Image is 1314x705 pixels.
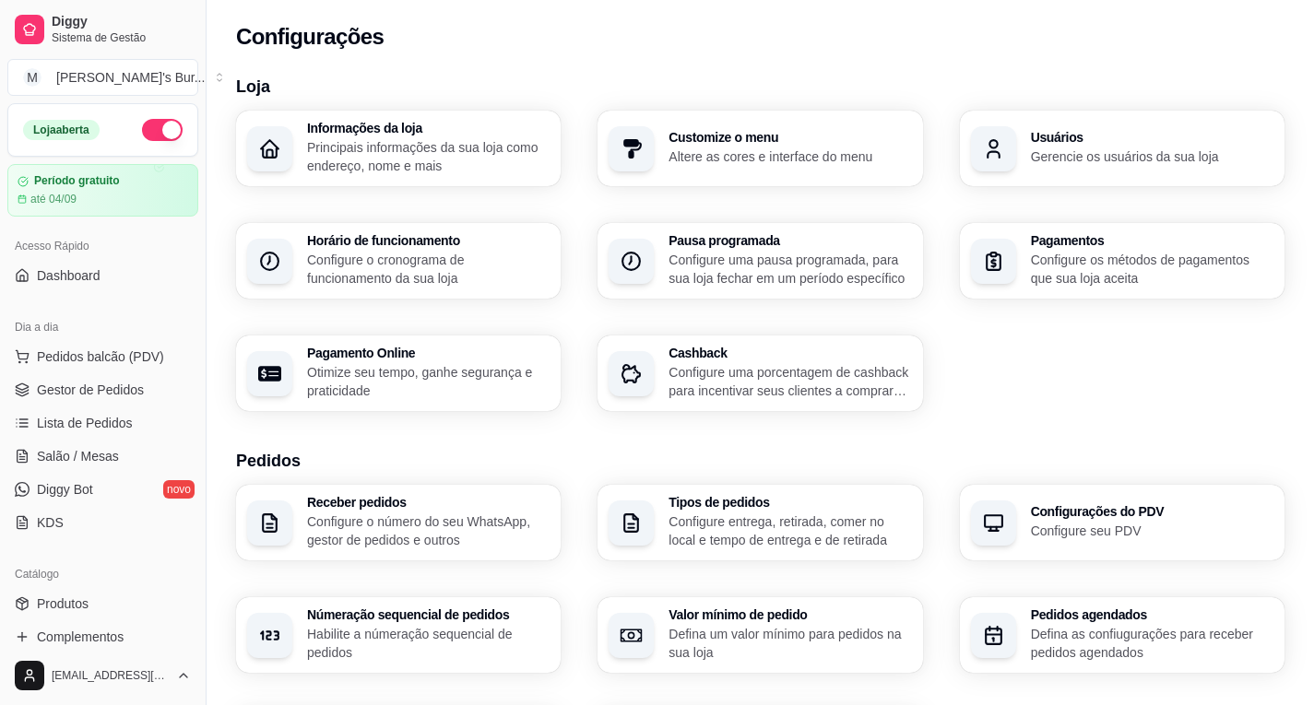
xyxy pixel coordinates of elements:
[598,597,922,673] button: Valor mínimo de pedidoDefina um valor mínimo para pedidos na sua loja
[598,223,922,299] button: Pausa programadaConfigure uma pausa programada, para sua loja fechar em um período específico
[7,653,198,698] button: [EMAIL_ADDRESS][DOMAIN_NAME]
[236,597,561,673] button: Númeração sequencial de pedidosHabilite a númeração sequencial de pedidos
[307,122,550,135] h3: Informações da loja
[7,342,198,371] button: Pedidos balcão (PDV)
[236,448,1284,474] h3: Pedidos
[236,74,1284,100] h3: Loja
[669,131,911,144] h3: Customize o menu
[52,14,191,30] span: Diggy
[7,375,198,405] a: Gestor de Pedidos
[56,68,205,87] div: [PERSON_NAME]'s Bur ...
[598,111,922,186] button: Customize o menuAltere as cores e interface do menu
[23,68,41,87] span: M
[7,559,198,589] div: Catálogo
[7,7,198,52] a: DiggySistema de Gestão
[307,608,550,621] h3: Númeração sequencial de pedidos
[37,447,119,465] span: Salão / Mesas
[7,475,198,504] a: Diggy Botnovo
[52,668,169,683] span: [EMAIL_ADDRESS][DOMAIN_NAME]
[7,261,198,290] a: Dashboard
[669,147,911,166] p: Altere as cores e interface do menu
[598,335,922,411] button: CashbackConfigure uma porcentagem de cashback para incentivar seus clientes a comprarem em sua loja
[236,335,561,411] button: Pagamento OnlineOtimize seu tempo, ganhe segurança e praticidade
[669,234,911,247] h3: Pausa programada
[1031,608,1273,621] h3: Pedidos agendados
[52,30,191,45] span: Sistema de Gestão
[34,174,120,188] article: Período gratuito
[1031,505,1273,518] h3: Configurações do PDV
[669,512,911,549] p: Configure entrega, retirada, comer no local e tempo de entrega e de retirada
[23,120,100,140] div: Loja aberta
[7,408,198,438] a: Lista de Pedidos
[669,347,911,359] h3: Cashback
[960,223,1284,299] button: PagamentosConfigure os métodos de pagamentos que sua loja aceita
[1031,251,1273,288] p: Configure os métodos de pagamentos que sua loja aceita
[669,625,911,662] p: Defina um valor mínimo para pedidos na sua loja
[37,381,144,399] span: Gestor de Pedidos
[307,512,550,549] p: Configure o número do seu WhatsApp, gestor de pedidos e outros
[669,251,911,288] p: Configure uma pausa programada, para sua loja fechar em um período específico
[669,608,911,621] h3: Valor mínimo de pedido
[307,138,550,175] p: Principais informações da sua loja como endereço, nome e mais
[37,628,124,646] span: Complementos
[307,496,550,509] h3: Receber pedidos
[960,111,1284,186] button: UsuáriosGerencie os usuários da sua loja
[1031,234,1273,247] h3: Pagamentos
[960,597,1284,673] button: Pedidos agendadosDefina as confiugurações para receber pedidos agendados
[37,266,101,285] span: Dashboard
[598,485,922,560] button: Tipos de pedidosConfigure entrega, retirada, comer no local e tempo de entrega e de retirada
[669,496,911,509] h3: Tipos de pedidos
[307,347,550,359] h3: Pagamento Online
[1031,131,1273,144] h3: Usuários
[30,192,77,206] article: até 04/09
[37,594,89,613] span: Produtos
[236,111,561,186] button: Informações da lojaPrincipais informações da sua loja como endereço, nome e mais
[1031,522,1273,540] p: Configure seu PDV
[37,414,133,432] span: Lista de Pedidos
[37,480,93,499] span: Diggy Bot
[37,513,64,532] span: KDS
[7,231,198,261] div: Acesso Rápido
[307,625,550,662] p: Habilite a númeração sequencial de pedidos
[669,363,911,400] p: Configure uma porcentagem de cashback para incentivar seus clientes a comprarem em sua loja
[7,589,198,618] a: Produtos
[307,363,550,400] p: Otimize seu tempo, ganhe segurança e praticidade
[236,223,561,299] button: Horário de funcionamentoConfigure o cronograma de funcionamento da sua loja
[7,622,198,652] a: Complementos
[1031,147,1273,166] p: Gerencie os usuários da sua loja
[7,508,198,537] a: KDS
[236,22,384,52] h2: Configurações
[37,347,164,366] span: Pedidos balcão (PDV)
[7,312,198,342] div: Dia a dia
[142,119,183,141] button: Alterar Status
[307,251,550,288] p: Configure o cronograma de funcionamento da sua loja
[236,485,561,560] button: Receber pedidosConfigure o número do seu WhatsApp, gestor de pedidos e outros
[7,59,198,96] button: Select a team
[307,234,550,247] h3: Horário de funcionamento
[960,485,1284,560] button: Configurações do PDVConfigure seu PDV
[1031,625,1273,662] p: Defina as confiugurações para receber pedidos agendados
[7,441,198,471] a: Salão / Mesas
[7,164,198,217] a: Período gratuitoaté 04/09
